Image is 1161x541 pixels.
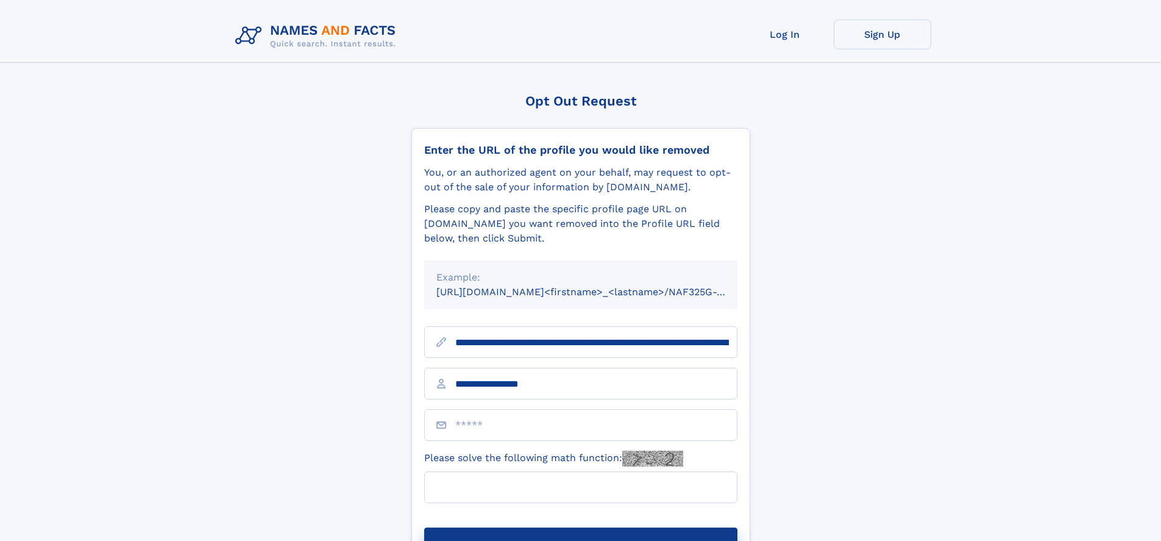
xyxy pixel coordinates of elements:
a: Sign Up [834,20,931,49]
small: [URL][DOMAIN_NAME]<firstname>_<lastname>/NAF325G-xxxxxxxx [436,286,761,298]
div: Example: [436,270,725,285]
div: Enter the URL of the profile you would like removed [424,143,737,157]
img: Logo Names and Facts [230,20,406,52]
div: Opt Out Request [411,93,750,109]
div: You, or an authorized agent on your behalf, may request to opt-out of the sale of your informatio... [424,165,737,195]
div: Please copy and paste the specific profile page URL on [DOMAIN_NAME] you want removed into the Pr... [424,202,737,246]
a: Log In [736,20,834,49]
label: Please solve the following math function: [424,451,683,467]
